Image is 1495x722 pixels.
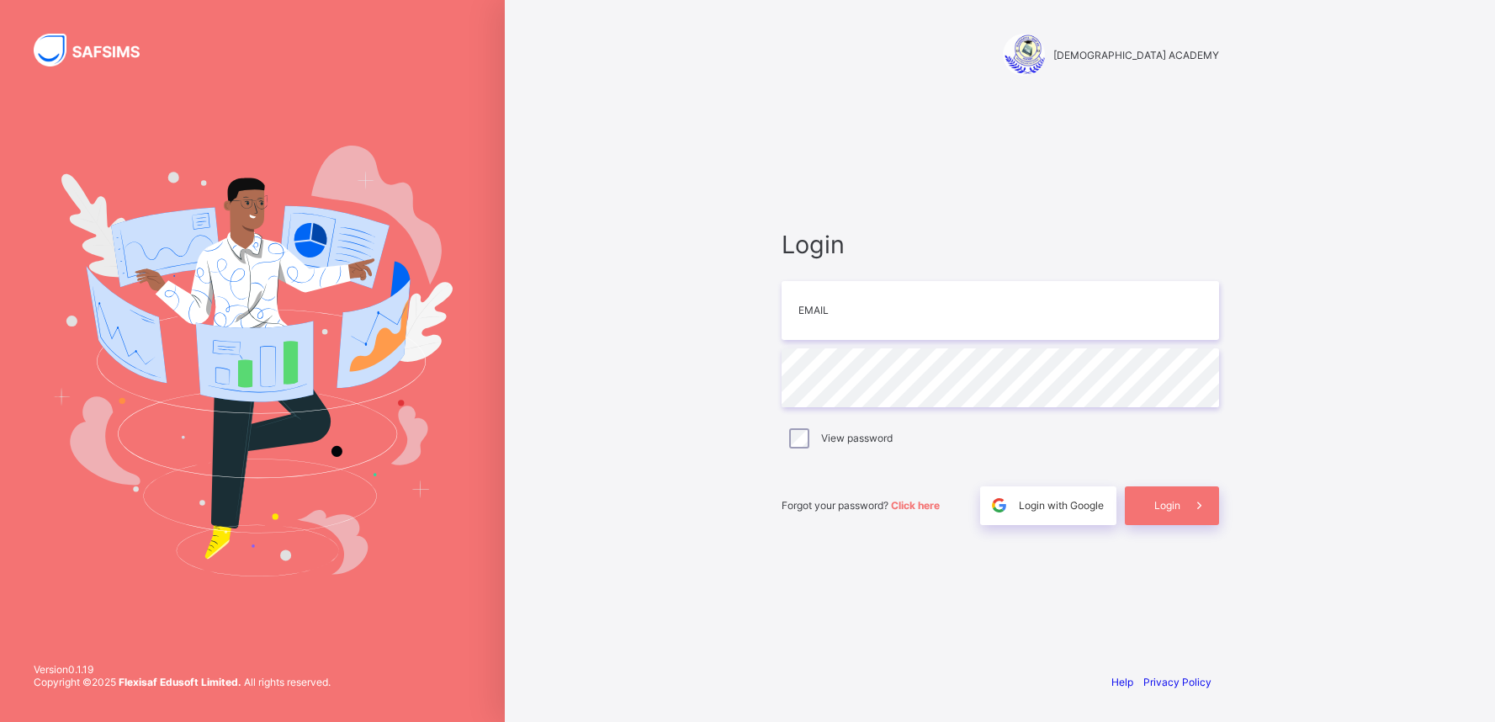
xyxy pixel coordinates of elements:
a: Privacy Policy [1143,676,1211,688]
span: Copyright © 2025 All rights reserved. [34,676,331,688]
span: Version 0.1.19 [34,663,331,676]
span: Forgot your password? [782,499,940,512]
span: [DEMOGRAPHIC_DATA] ACADEMY [1053,49,1219,61]
span: Login [782,230,1219,259]
a: Click here [891,499,940,512]
a: Help [1111,676,1133,688]
span: Login [1154,499,1180,512]
label: View password [821,432,893,444]
strong: Flexisaf Edusoft Limited. [119,676,241,688]
span: Login with Google [1019,499,1104,512]
img: SAFSIMS Logo [34,34,160,66]
img: google.396cfc9801f0270233282035f929180a.svg [989,496,1009,515]
img: Hero Image [52,146,453,576]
